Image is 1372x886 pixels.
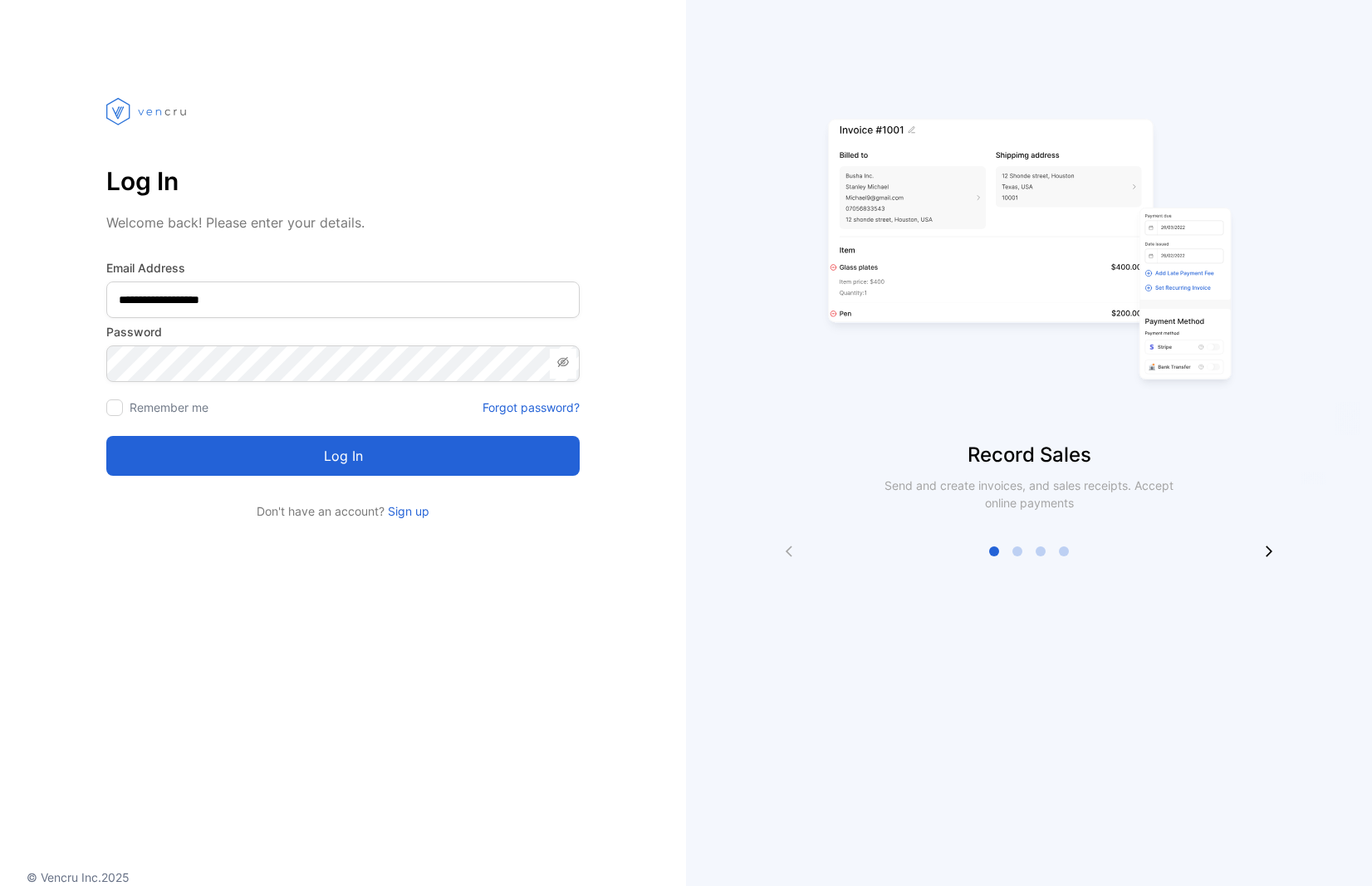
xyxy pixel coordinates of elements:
button: Log in [106,436,580,476]
img: slider image [821,66,1237,440]
label: Email Address [106,259,580,277]
p: Don't have an account? [106,502,580,520]
label: Remember me [130,400,208,414]
p: Welcome back! Please enter your details. [106,213,580,233]
a: Forgot password? [483,399,580,416]
a: Sign up [385,504,429,518]
img: vencru logo [106,66,189,156]
p: Log In [106,161,580,201]
p: Send and create invoices, and sales receipts. Accept online payments [870,477,1188,512]
p: Record Sales [686,440,1372,470]
label: Password [106,323,580,340]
